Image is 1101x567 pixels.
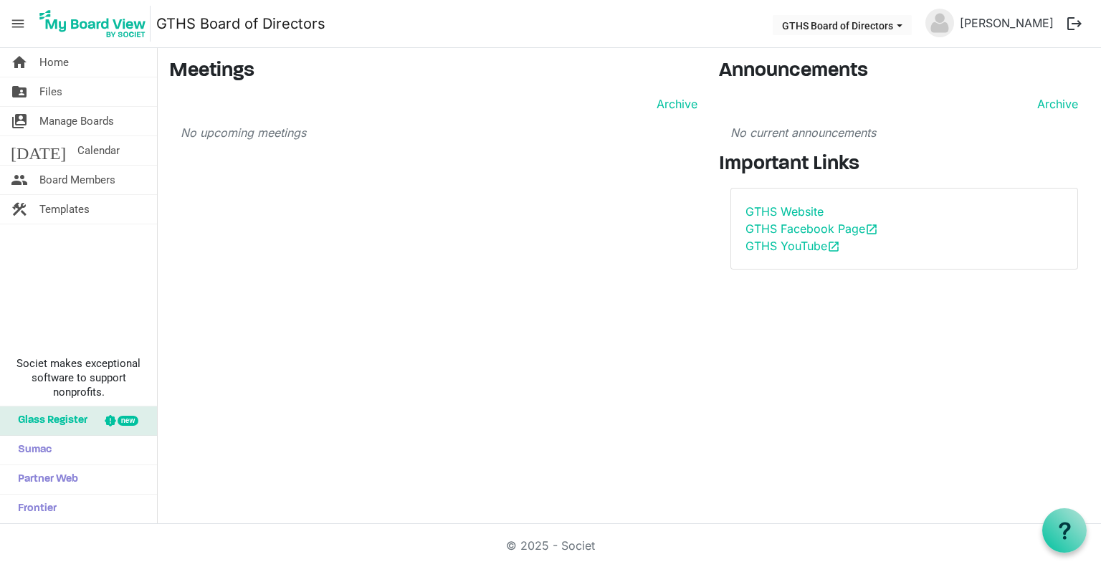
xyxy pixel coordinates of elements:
a: Archive [1031,95,1078,113]
a: GTHS Board of Directors [156,9,325,38]
span: Partner Web [11,465,78,494]
span: Board Members [39,166,115,194]
p: No upcoming meetings [181,124,697,141]
p: No current announcements [730,124,1079,141]
a: GTHS YouTubeopen_in_new [745,239,840,253]
h3: Meetings [169,59,697,84]
button: logout [1059,9,1090,39]
span: construction [11,195,28,224]
span: home [11,48,28,77]
span: menu [4,10,32,37]
div: new [118,416,138,426]
span: Calendar [77,136,120,165]
span: open_in_new [827,240,840,253]
span: Templates [39,195,90,224]
span: switch_account [11,107,28,135]
a: © 2025 - Societ [506,538,595,553]
h3: Important Links [719,153,1090,177]
a: Archive [651,95,697,113]
a: My Board View Logo [35,6,156,42]
span: Societ makes exceptional software to support nonprofits. [6,356,151,399]
a: GTHS Website [745,204,824,219]
span: folder_shared [11,77,28,106]
span: Glass Register [11,406,87,435]
a: [PERSON_NAME] [954,9,1059,37]
span: open_in_new [865,223,878,236]
span: people [11,166,28,194]
span: Files [39,77,62,106]
button: GTHS Board of Directors dropdownbutton [773,15,912,35]
img: no-profile-picture.svg [925,9,954,37]
span: Home [39,48,69,77]
span: Frontier [11,495,57,523]
span: [DATE] [11,136,66,165]
img: My Board View Logo [35,6,151,42]
h3: Announcements [719,59,1090,84]
span: Manage Boards [39,107,114,135]
span: Sumac [11,436,52,464]
a: GTHS Facebook Pageopen_in_new [745,221,878,236]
